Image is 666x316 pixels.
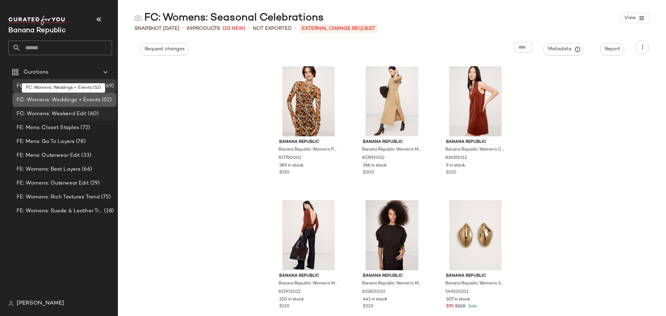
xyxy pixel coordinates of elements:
[363,297,387,303] span: 441 in stock
[135,15,142,22] img: svg%3e
[363,273,421,279] span: Banana Republic
[446,304,454,310] span: $95
[362,147,421,153] span: Banana Republic Women's Merino-Cotton Wrap Sweater Dress Camel Size XS
[362,281,421,287] span: Banana Republic Women's Merino-Cashmere Ribbed-Panel Sweater Ganache Brown Size XS
[445,147,504,153] span: Banana Republic Women's Corduroy Shift Dress Jasper Red Size XL
[223,25,246,32] span: (10 New)
[79,124,90,132] span: (72)
[274,200,343,270] img: cn60380421.jpg
[446,139,505,145] span: Banana Republic
[363,170,374,176] span: $200
[187,26,193,31] span: 69
[17,299,64,308] span: [PERSON_NAME]
[89,179,100,187] span: (29)
[24,68,49,76] span: Curations
[279,147,337,153] span: Banana Republic Women's Printed Mesh Maxi Dress Yellow Roses Size M
[17,179,89,187] span: FE: Womens: Outerwear Edit
[135,11,324,25] div: FC: Womens: Seasonal Celebrations
[624,15,636,21] span: View
[544,43,583,55] button: Metadata
[253,25,292,32] span: Not Exported
[279,273,338,279] span: Banana Republic
[8,16,67,25] img: cfy_white_logo.C9jOOHJF.svg
[446,273,505,279] span: Banana Republic
[17,96,101,104] span: FC: Womens: Weddings + Events
[299,24,378,33] p: External Change Request
[8,301,14,306] img: svg%3e
[441,200,510,270] img: cn56420005.jpg
[86,110,99,118] span: (60)
[446,163,465,169] span: 9 in stock
[279,139,338,145] span: Banana Republic
[446,170,456,176] span: $120
[620,13,649,23] button: View
[182,24,184,33] span: •
[446,297,470,303] span: 307 in stock
[17,152,80,160] span: FE: Mens: Outerwear Edit
[363,163,387,169] span: 366 in stock
[279,289,301,295] span: 815931022
[17,138,75,146] span: FE: Mens: Go To Layers
[279,170,290,176] span: $150
[248,24,250,33] span: •
[17,110,86,118] span: FC: Womens: Weekend Edit
[140,43,189,55] button: Request changes
[467,304,477,309] span: Sale
[102,82,114,90] span: (69)
[441,66,510,136] img: cn60394779.jpg
[279,163,304,169] span: 389 in stock
[80,165,92,173] span: (66)
[101,96,112,104] span: (52)
[80,152,91,160] span: (33)
[362,289,385,295] span: 815851002
[135,25,179,32] span: Snapshot [DATE]
[17,207,103,215] span: FE: Womens: Suede & Leather Trend
[75,138,86,146] span: (78)
[548,46,579,52] span: Metadata
[363,304,374,310] span: $220
[100,193,111,201] span: (75)
[604,46,620,52] span: Report
[279,281,337,287] span: Banana Republic Women's Merino Backless Sweater Jasper Red Size XS
[8,27,66,34] span: Current Company Name
[445,281,504,287] span: Banana Republic Women's Sculptural Forms Earrings By Aureus + Argent Gold One Size
[279,297,304,303] span: 320 in stock
[103,207,114,215] span: (18)
[17,124,79,132] span: FE: Mens: Closet Staples
[357,66,427,136] img: cn60390369.jpg
[187,25,220,32] div: Products
[445,289,469,295] span: 549331002
[17,165,80,173] span: FE: Womens: Best Layers
[279,304,290,310] span: $120
[17,82,102,90] span: FC: Womens: Seasonal Celebrations
[357,200,427,270] img: cn60237855.jpg
[279,155,301,161] span: 817760002
[600,43,624,55] button: Report
[445,155,467,161] span: 818191012
[17,193,100,201] span: FE: Womens: Rich Textures Trend
[455,304,466,310] span: $120
[362,155,385,161] span: 817692002
[144,46,185,52] span: Request changes
[294,24,296,33] span: •
[363,139,421,145] span: Banana Republic
[274,66,343,136] img: cn60599873.jpg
